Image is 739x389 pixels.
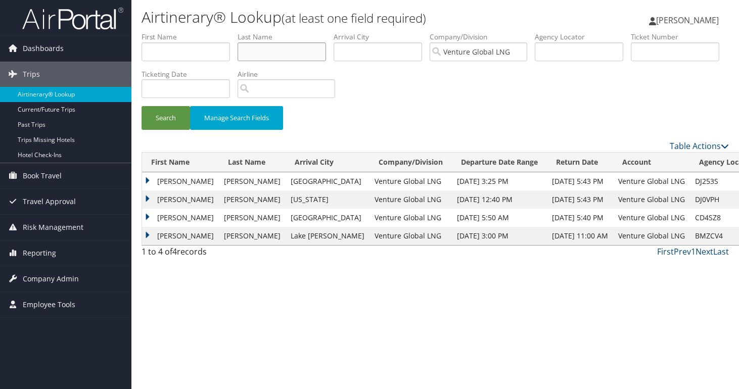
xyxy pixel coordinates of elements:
span: Book Travel [23,163,62,188]
label: Last Name [238,32,334,42]
h1: Airtinerary® Lookup [142,7,533,28]
th: Last Name: activate to sort column ascending [219,153,286,172]
td: [PERSON_NAME] [142,172,219,190]
span: [PERSON_NAME] [656,15,719,26]
small: (at least one field required) [282,10,426,26]
td: Lake [PERSON_NAME] [286,227,370,245]
a: First [657,246,674,257]
label: Ticket Number [631,32,727,42]
button: Manage Search Fields [190,106,283,130]
td: [PERSON_NAME] [219,209,286,227]
th: Return Date: activate to sort column ascending [547,153,613,172]
span: Trips [23,62,40,87]
span: Company Admin [23,266,79,291]
td: [DATE] 5:50 AM [452,209,547,227]
td: Venture Global LNG [370,209,452,227]
span: 4 [172,246,177,257]
td: [GEOGRAPHIC_DATA] [286,172,370,190]
td: [PERSON_NAME] [142,227,219,245]
td: [PERSON_NAME] [219,190,286,209]
button: Search [142,106,190,130]
span: Employee Tools [23,292,75,317]
td: [DATE] 3:00 PM [452,227,547,245]
td: [DATE] 11:00 AM [547,227,613,245]
td: Venture Global LNG [370,172,452,190]
td: [PERSON_NAME] [219,227,286,245]
td: Venture Global LNG [613,227,690,245]
td: [US_STATE] [286,190,370,209]
a: Prev [674,246,691,257]
div: 1 to 4 of records [142,246,277,263]
label: Ticketing Date [142,69,238,79]
td: [PERSON_NAME] [219,172,286,190]
td: Venture Global LNG [370,227,452,245]
td: [DATE] 5:43 PM [547,190,613,209]
td: Venture Global LNG [370,190,452,209]
a: Next [696,246,713,257]
img: airportal-logo.png [22,7,123,30]
td: [PERSON_NAME] [142,190,219,209]
label: First Name [142,32,238,42]
th: Account: activate to sort column ascending [613,153,690,172]
td: Venture Global LNG [613,172,690,190]
th: Arrival City: activate to sort column ascending [286,153,370,172]
a: 1 [691,246,696,257]
td: [DATE] 5:43 PM [547,172,613,190]
td: [DATE] 3:25 PM [452,172,547,190]
td: [DATE] 12:40 PM [452,190,547,209]
th: Departure Date Range: activate to sort column ascending [452,153,547,172]
td: Venture Global LNG [613,209,690,227]
a: [PERSON_NAME] [649,5,729,35]
span: Dashboards [23,36,64,61]
td: [GEOGRAPHIC_DATA] [286,209,370,227]
span: Reporting [23,240,56,266]
th: First Name: activate to sort column ascending [142,153,219,172]
label: Airline [238,69,343,79]
td: Venture Global LNG [613,190,690,209]
th: Company/Division [370,153,452,172]
td: [PERSON_NAME] [142,209,219,227]
a: Table Actions [670,140,729,152]
span: Risk Management [23,215,83,240]
label: Company/Division [430,32,535,42]
a: Last [713,246,729,257]
label: Arrival City [334,32,430,42]
label: Agency Locator [535,32,631,42]
span: Travel Approval [23,189,76,214]
td: [DATE] 5:40 PM [547,209,613,227]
